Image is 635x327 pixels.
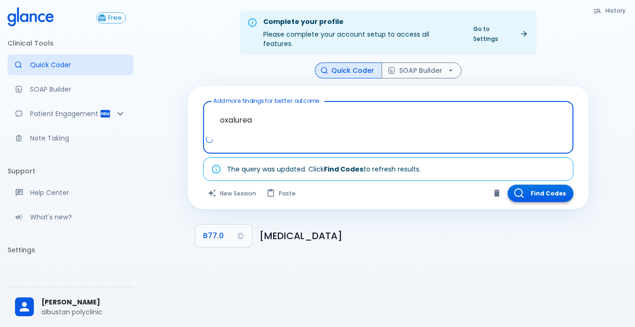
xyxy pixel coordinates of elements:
[8,79,133,100] a: Docugen: Compose a clinical documentation in seconds
[30,188,126,197] p: Help Center
[263,14,460,52] div: Please complete your account setup to access all features.
[30,109,100,118] p: Patient Engagement
[315,62,382,79] button: Quick Coder
[227,161,421,178] div: The query was updated. Click to refresh results.
[263,17,460,27] div: Complete your profile
[30,133,126,143] p: Note Taking
[203,229,224,242] span: B77.0
[382,62,462,79] button: SOAP Builder
[588,4,631,17] button: History
[262,185,301,202] button: Paste from clipboard
[196,225,252,247] button: Copy Code B77.0 to clipboard
[8,128,133,148] a: Advanced note-taking
[8,291,133,323] div: [PERSON_NAME]albustan polyclinic
[96,12,126,23] button: Free
[468,22,533,46] a: Go to Settings
[203,185,262,202] button: Clears all inputs and results.
[41,297,126,307] span: [PERSON_NAME]
[8,103,133,124] div: Patient Reports & Referrals
[30,60,126,70] p: Quick Coder
[324,164,363,174] strong: Find Codes
[30,212,126,222] p: What's new?
[8,160,133,182] li: Support
[8,32,133,54] li: Clinical Tools
[8,207,133,227] div: Recent updates and feature releases
[104,15,125,22] span: Free
[41,307,126,317] p: albustan polyclinic
[210,105,567,135] textarea: oxalurea
[8,182,133,203] a: Get help from our support team
[8,239,133,261] li: Settings
[508,185,573,202] button: Find Codes
[96,12,133,23] a: Click to view or change your subscription
[490,186,504,200] button: Clear
[8,54,133,75] a: Moramiz: Find ICD10AM codes instantly
[259,228,581,243] h6: Ascariasis with intestinal complications
[30,85,126,94] p: SOAP Builder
